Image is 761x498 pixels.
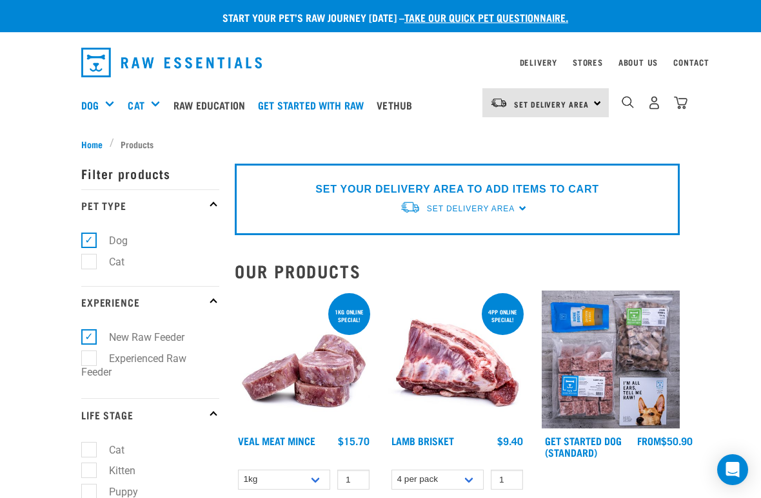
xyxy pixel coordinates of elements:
label: Kitten [88,463,141,479]
p: Pet Type [81,189,219,222]
a: Get started with Raw [255,79,373,131]
img: user.png [647,96,661,110]
a: About Us [618,60,658,64]
a: Delivery [520,60,557,64]
img: van-moving.png [400,200,420,214]
a: Contact [673,60,709,64]
a: Lamb Brisket [391,437,454,443]
h2: Our Products [235,261,680,281]
a: Dog [81,97,99,113]
div: $50.90 [637,435,693,446]
a: take our quick pet questionnaire. [404,14,568,20]
nav: dropdown navigation [71,43,690,82]
img: van-moving.png [490,97,508,109]
label: Cat [88,254,130,270]
a: Veal Meat Mince [238,437,315,443]
p: Filter products [81,157,219,189]
a: Stores [573,60,603,64]
p: Life Stage [81,398,219,430]
img: home-icon-1@2x.png [622,96,634,108]
a: Cat [128,97,144,113]
nav: breadcrumbs [81,137,680,151]
div: 1kg online special! [328,302,370,329]
span: FROM [637,437,661,443]
input: 1 [491,470,523,490]
label: Dog [88,233,133,249]
a: Home [81,137,110,151]
div: Open Intercom Messenger [717,454,748,485]
div: 4pp online special! [482,302,524,329]
input: 1 [337,470,370,490]
img: Raw Essentials Logo [81,48,262,77]
div: $9.40 [497,435,523,446]
a: Vethub [373,79,422,131]
label: Cat [88,442,130,458]
img: 1240 Lamb Brisket Pieces 01 [388,291,526,428]
a: Raw Education [170,79,255,131]
span: Set Delivery Area [427,204,515,213]
label: New Raw Feeder [88,329,190,345]
span: Set Delivery Area [514,102,589,106]
img: home-icon@2x.png [674,96,687,110]
p: Experience [81,286,219,318]
img: NSP Dog Standard Update [542,291,680,428]
a: Get Started Dog (Standard) [545,437,622,455]
img: 1160 Veal Meat Mince Medallions 01 [235,291,373,428]
label: Experienced Raw Feeder [81,350,186,380]
span: Home [81,137,103,151]
p: SET YOUR DELIVERY AREA TO ADD ITEMS TO CART [315,182,598,197]
div: $15.70 [338,435,370,446]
